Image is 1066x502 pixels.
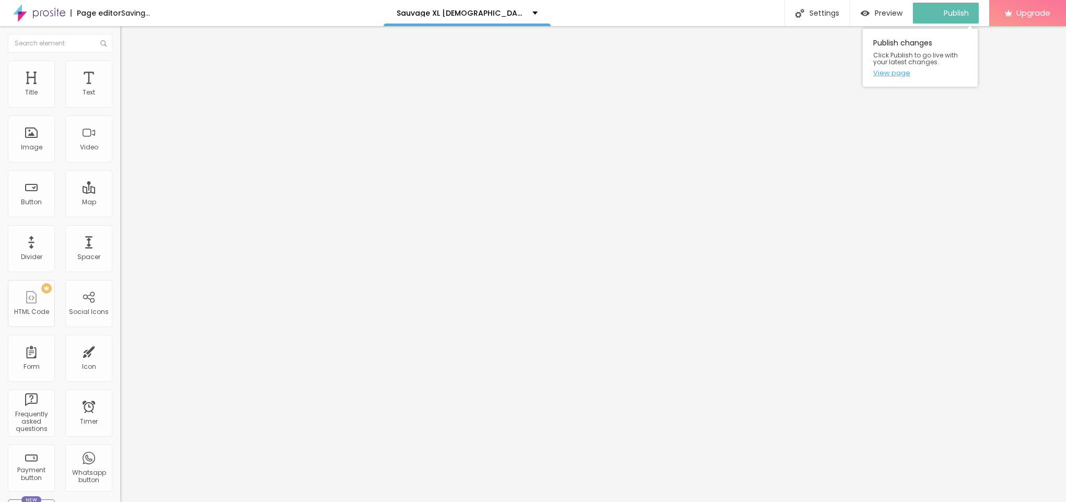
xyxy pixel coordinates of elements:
div: Payment button [10,466,52,482]
span: Preview [875,9,902,17]
iframe: Editor [120,26,1066,502]
div: Map [82,199,96,206]
div: Video [80,144,98,151]
span: Click Publish to go live with your latest changes. [873,52,967,65]
div: Divider [21,253,42,261]
a: View page [873,69,967,76]
div: HTML Code [14,308,49,316]
div: Social Icons [69,308,109,316]
div: Spacer [77,253,100,261]
div: Text [83,89,95,96]
img: view-1.svg [861,9,870,18]
input: Search element [8,34,112,53]
div: Whatsapp button [68,469,109,484]
img: Icone [795,9,804,18]
div: Timer [80,418,98,425]
p: Sauvage XL [DEMOGRAPHIC_DATA][MEDICAL_DATA] Capsules [GEOGRAPHIC_DATA] [397,9,525,17]
div: Form [24,363,40,370]
div: Image [21,144,42,151]
div: Saving... [121,9,150,17]
div: Icon [82,363,96,370]
div: Publish changes [863,29,978,87]
div: Page editor [71,9,121,17]
div: Button [21,199,42,206]
button: Preview [850,3,913,24]
div: Title [25,89,38,96]
span: Upgrade [1016,8,1050,17]
button: Publish [913,3,979,24]
div: Frequently asked questions [10,411,52,433]
span: Publish [944,9,969,17]
img: Icone [100,40,107,46]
